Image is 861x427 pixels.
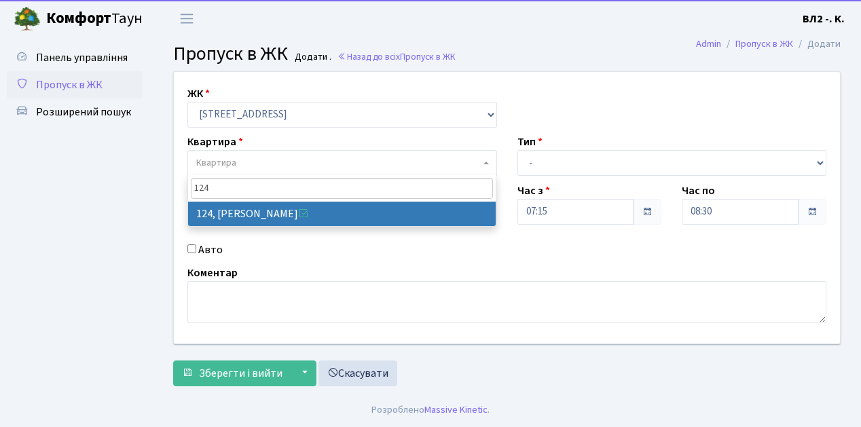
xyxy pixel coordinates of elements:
[7,71,143,98] a: Пропуск в ЖК
[682,183,715,199] label: Час по
[187,265,238,281] label: Коментар
[36,105,131,119] span: Розширений пошук
[696,37,721,51] a: Admin
[7,44,143,71] a: Панель управління
[36,50,128,65] span: Панель управління
[187,134,243,150] label: Квартира
[424,403,488,417] a: Massive Kinetic
[199,366,282,381] span: Зберегти і вийти
[7,98,143,126] a: Розширений пошук
[170,7,204,30] button: Переключити навігацію
[14,5,41,33] img: logo.png
[46,7,111,29] b: Комфорт
[36,77,103,92] span: Пропуск в ЖК
[292,52,331,63] small: Додати .
[803,11,845,27] a: ВЛ2 -. К.
[188,202,496,226] li: 124, [PERSON_NAME]
[517,134,543,150] label: Тип
[793,37,841,52] li: Додати
[187,86,210,102] label: ЖК
[803,12,845,26] b: ВЛ2 -. К.
[676,30,861,58] nav: breadcrumb
[46,7,143,31] span: Таун
[400,50,456,63] span: Пропуск в ЖК
[196,156,236,170] span: Квартира
[735,37,793,51] a: Пропуск в ЖК
[371,403,490,417] div: Розроблено .
[173,360,291,386] button: Зберегти і вийти
[517,183,550,199] label: Час з
[198,242,223,258] label: Авто
[337,50,456,63] a: Назад до всіхПропуск в ЖК
[318,360,397,386] a: Скасувати
[173,40,288,67] span: Пропуск в ЖК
